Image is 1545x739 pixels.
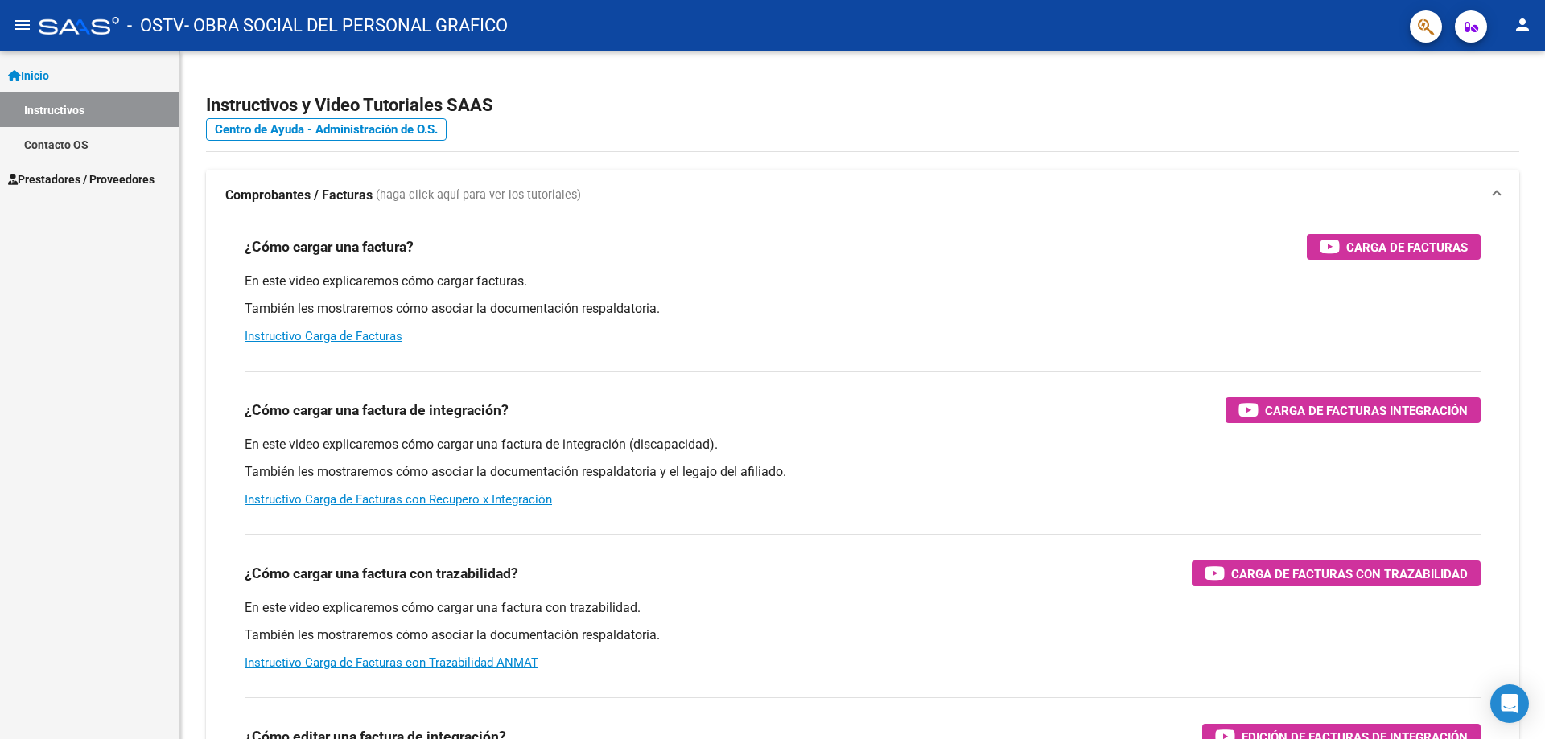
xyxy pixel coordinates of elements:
[245,436,1481,454] p: En este video explicaremos cómo cargar una factura de integración (discapacidad).
[1307,234,1481,260] button: Carga de Facturas
[1346,237,1468,257] span: Carga de Facturas
[245,329,402,343] a: Instructivo Carga de Facturas
[245,655,538,670] a: Instructivo Carga de Facturas con Trazabilidad ANMAT
[245,626,1481,644] p: También les mostraremos cómo asociar la documentación respaldatoria.
[225,187,373,204] strong: Comprobantes / Facturas
[206,118,447,141] a: Centro de Ayuda - Administración de O.S.
[206,170,1519,221] mat-expansion-panel-header: Comprobantes / Facturas (haga click aquí para ver los tutoriales)
[245,300,1481,318] p: También les mostraremos cómo asociar la documentación respaldatoria.
[1513,15,1532,35] mat-icon: person
[8,170,154,188] span: Prestadores / Proveedores
[245,463,1481,481] p: También les mostraremos cómo asociar la documentación respaldatoria y el legajo del afiliado.
[245,599,1481,617] p: En este video explicaremos cómo cargar una factura con trazabilidad.
[8,67,49,84] span: Inicio
[245,492,552,507] a: Instructivo Carga de Facturas con Recupero x Integración
[1231,564,1468,584] span: Carga de Facturas con Trazabilidad
[245,273,1481,290] p: En este video explicaremos cómo cargar facturas.
[1226,397,1481,423] button: Carga de Facturas Integración
[127,8,184,43] span: - OSTV
[184,8,508,43] span: - OBRA SOCIAL DEL PERSONAL GRAFICO
[245,399,509,421] h3: ¿Cómo cargar una factura de integración?
[13,15,32,35] mat-icon: menu
[1192,560,1481,586] button: Carga de Facturas con Trazabilidad
[245,562,518,585] h3: ¿Cómo cargar una factura con trazabilidad?
[1490,684,1529,723] div: Open Intercom Messenger
[206,90,1519,121] h2: Instructivos y Video Tutoriales SAAS
[1265,400,1468,421] span: Carga de Facturas Integración
[245,236,414,258] h3: ¿Cómo cargar una factura?
[376,187,581,204] span: (haga click aquí para ver los tutoriales)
